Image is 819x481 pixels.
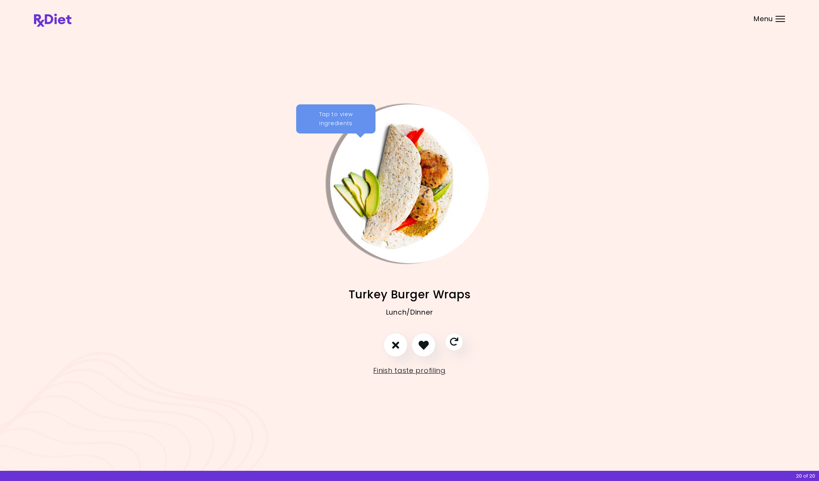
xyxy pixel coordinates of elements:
div: Lunch/Dinner [34,303,785,333]
span: Turkey Burger Wraps [349,287,471,302]
a: Finish taste profiling [373,365,446,377]
button: Skip [445,333,463,351]
span: Menu [754,16,773,22]
button: I like this recipe [411,333,436,357]
img: RxDiet [34,14,71,27]
button: I don't like this recipe [383,333,408,357]
img: Info - Turkey Burger Wraps [330,104,489,263]
div: Tap to view ingredients [296,104,376,134]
